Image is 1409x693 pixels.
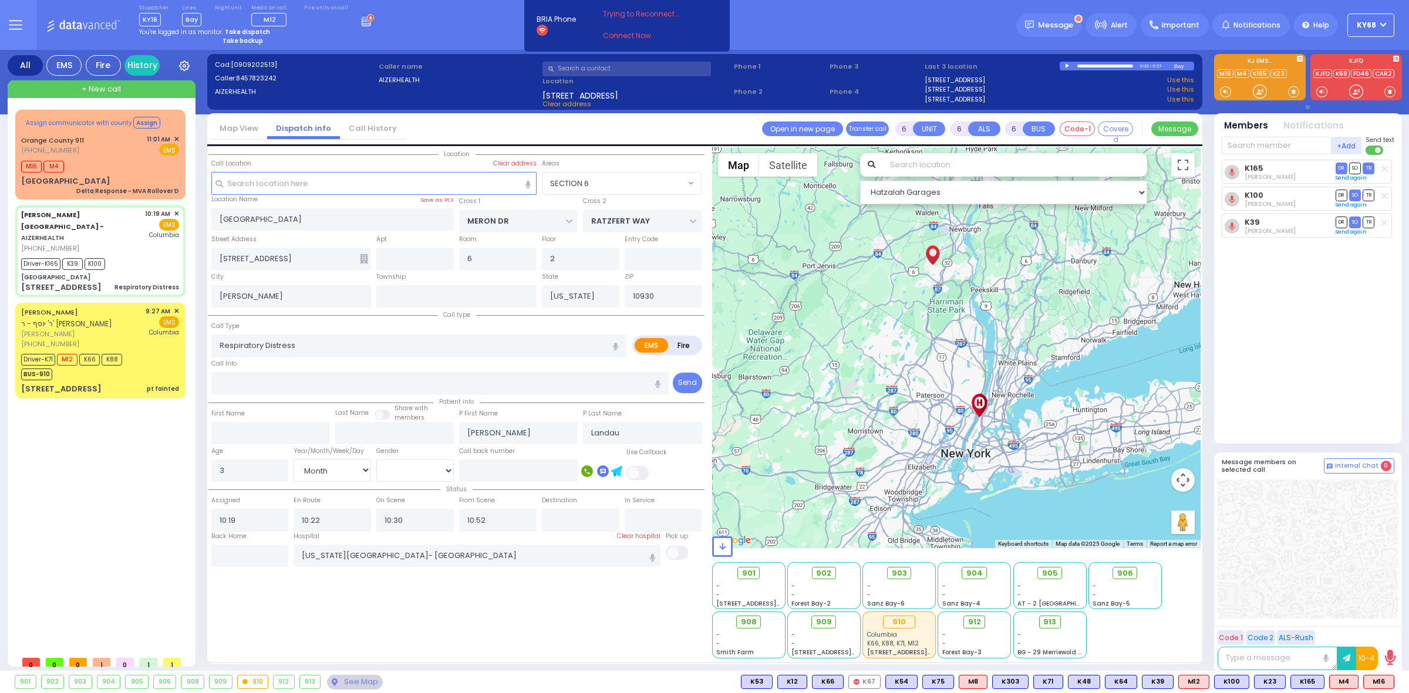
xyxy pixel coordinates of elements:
[716,599,827,608] span: [STREET_ADDRESS][PERSON_NAME]
[251,5,291,12] label: Medic on call
[718,153,759,177] button: Show street map
[1245,173,1296,181] span: Yossi Greenfeld
[21,146,79,155] span: [PHONE_NUMBER]
[159,316,179,328] span: EMS
[968,616,981,628] span: 912
[759,153,817,177] button: Show satellite imagery
[1068,675,1100,689] div: BLS
[830,87,921,97] span: Phone 4
[1167,75,1194,85] a: Use this
[716,630,720,639] span: -
[1332,137,1362,154] button: +Add
[46,55,82,76] div: EMS
[114,283,179,292] div: Respiratory Distress
[1349,190,1361,201] span: SO
[1245,227,1296,235] span: Jacob Gluck
[181,675,204,688] div: 908
[542,235,556,244] label: Floor
[379,75,539,85] label: AIZERHEALTH
[882,153,1147,177] input: Search location
[942,648,982,657] span: Forest Bay-3
[1277,630,1315,645] button: ALS-Rush
[1313,20,1329,31] span: Help
[211,195,258,204] label: Location Name
[215,60,375,70] label: Cad:
[542,496,577,505] label: Destination
[1042,567,1058,579] span: 905
[1333,69,1350,78] a: K68
[159,144,179,155] span: EMS
[966,567,983,579] span: 904
[300,675,321,688] div: 913
[21,339,79,349] span: [PHONE_NUMBER]
[1068,675,1100,689] div: K48
[21,329,141,339] span: [PERSON_NAME]
[211,447,223,456] label: Age
[1025,21,1034,29] img: message.svg
[133,117,160,129] button: Assign
[1324,458,1394,474] button: Internal Chat 0
[139,28,223,36] span: You're logged in as monitor.
[715,533,754,548] img: Google
[26,119,132,127] span: Assign communicator with county
[15,675,36,688] div: 901
[1093,582,1096,590] span: -
[1254,675,1286,689] div: BLS
[1245,191,1263,200] a: K100
[223,36,263,45] strong: Take backup
[716,590,720,599] span: -
[1017,582,1021,590] span: -
[231,60,277,69] span: [0909202513]
[673,373,702,393] button: Send
[1171,511,1195,534] button: Drag Pegman onto the map to open Street View
[1290,675,1324,689] div: BLS
[21,273,90,282] div: [GEOGRAPHIC_DATA]
[1347,13,1394,37] button: ky68
[1222,458,1324,474] h5: Message members on selected call
[21,175,110,187] div: [GEOGRAPHIC_DATA]
[211,409,245,418] label: First Name
[741,675,773,689] div: BLS
[267,123,340,134] a: Dispatch info
[395,404,428,413] small: Share with
[913,121,945,136] button: UNIT
[1336,201,1367,208] a: Send again
[1167,94,1194,104] a: Use this
[542,90,618,99] span: [STREET_ADDRESS]
[959,675,987,689] div: M8
[666,532,688,541] label: Pick up
[1329,675,1359,689] div: ALS
[236,73,277,83] span: 8457823242
[1093,599,1130,608] span: Sanz Bay-5
[294,545,660,567] input: Search hospital
[1060,121,1095,136] button: Code-1
[942,639,946,648] span: -
[215,5,241,12] label: Night unit
[791,648,902,657] span: [STREET_ADDRESS][PERSON_NAME]
[992,675,1029,689] div: K303
[617,532,660,541] label: Clear hospital
[1327,464,1333,469] img: comment-alt.png
[21,258,60,270] span: Driver-K165
[420,196,454,204] label: Save as POI
[716,639,720,648] span: -
[1017,590,1021,599] span: -
[182,13,201,26] span: Bay
[1139,59,1150,73] div: 0:00
[812,675,844,689] div: K66
[163,658,181,667] span: 1
[21,369,52,380] span: BUS-910
[124,55,160,76] a: History
[550,178,589,190] span: SECTION 6
[159,219,179,231] span: EMS
[174,134,179,144] span: ✕
[43,161,64,173] span: M4
[734,62,825,72] span: Phone 1
[830,62,921,72] span: Phone 3
[1349,163,1361,174] span: SO
[102,354,122,366] span: K88
[867,590,871,599] span: -
[1373,69,1394,78] a: CAR2
[140,658,157,667] span: 1
[1336,174,1367,181] a: Send again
